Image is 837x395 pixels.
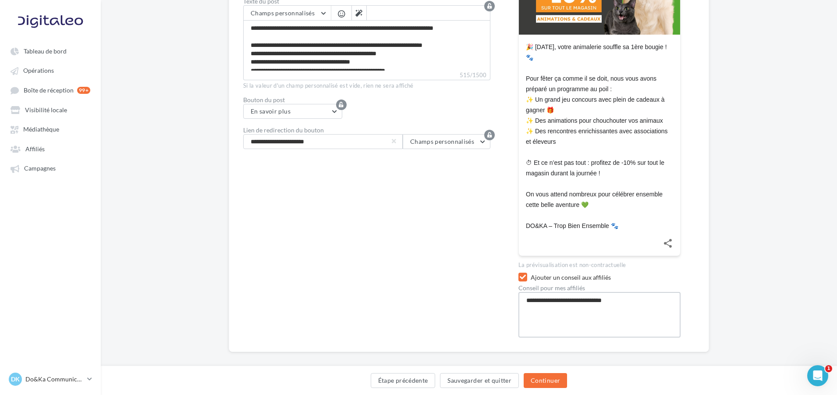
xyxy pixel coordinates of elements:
[25,375,84,384] p: Do&Ka Communication
[825,365,832,372] span: 1
[24,86,74,94] span: Boîte de réception
[24,47,67,55] span: Tableau de bord
[518,258,681,269] div: La prévisualisation est non-contractuelle
[5,43,96,59] a: Tableau de bord
[243,80,490,90] div: Si la valeur d'un champ personnalisé est vide, rien ne sera affiché
[371,373,436,388] button: Étape précédente
[243,104,342,119] button: En savoir plus
[11,375,20,384] span: DK
[23,126,59,133] span: Médiathèque
[25,106,67,114] span: Visibilité locale
[244,6,331,21] button: Champs personnalisés
[5,160,96,176] a: Campagnes
[243,97,490,103] label: Bouton du post
[243,127,324,133] label: Lien de redirection du bouton
[403,134,490,149] button: Champs personnalisés
[5,121,96,137] a: Médiathèque
[25,145,45,153] span: Affiliés
[5,62,96,78] a: Opérations
[410,138,474,145] span: Champs personnalisés
[5,102,96,117] a: Visibilité locale
[23,67,54,75] span: Opérations
[526,42,673,231] div: 🎉 [DATE], votre animalerie souffle sa 1ère bougie ! 🐾 Pour fêter ça comme il se doit, nous vous a...
[5,82,96,98] a: Boîte de réception 99+
[5,141,96,157] a: Affiliés
[524,373,567,388] button: Continuer
[77,87,90,94] div: 99+
[24,165,56,172] span: Campagnes
[243,71,490,80] label: 515/1500
[518,285,681,291] div: Conseil pour mes affiliés
[807,365,828,386] iframe: Intercom live chat
[531,273,681,281] div: Ajouter un conseil aux affiliés
[440,373,519,388] button: Sauvegarder et quitter
[7,371,94,388] a: DK Do&Ka Communication
[251,107,291,115] span: En savoir plus
[251,9,315,17] span: Champs personnalisés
